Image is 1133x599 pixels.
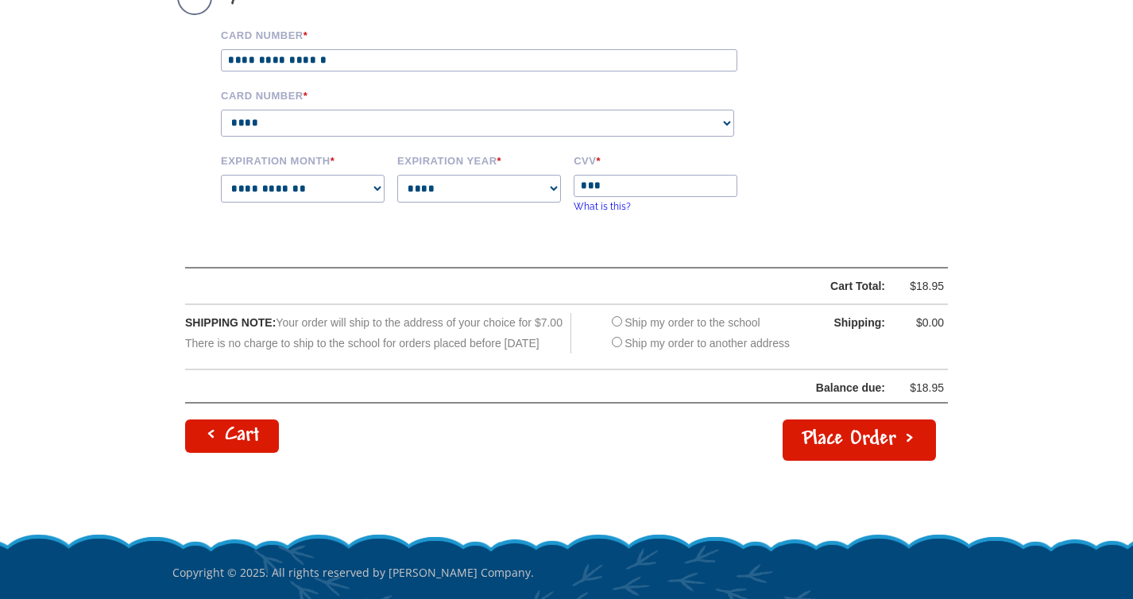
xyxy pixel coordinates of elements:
div: $0.00 [896,313,944,333]
div: Shipping: [806,313,885,333]
div: Cart Total: [226,276,885,296]
label: Expiration Month [221,153,386,167]
label: Card Number [221,87,761,102]
div: Ship my order to the school Ship my order to another address [608,313,790,353]
a: What is this? [574,201,631,212]
div: $18.95 [896,276,944,296]
a: < Cart [185,419,279,453]
label: Expiration Year [397,153,563,167]
div: $18.95 [896,378,944,398]
span: SHIPPING NOTE: [185,316,276,329]
label: Card Number [221,27,761,41]
label: CVV [574,153,739,167]
div: Your order will ship to the address of your choice for $7.00 There is no charge to ship to the sc... [185,313,571,353]
div: Balance due: [186,378,885,398]
button: Place Order > [783,419,936,461]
